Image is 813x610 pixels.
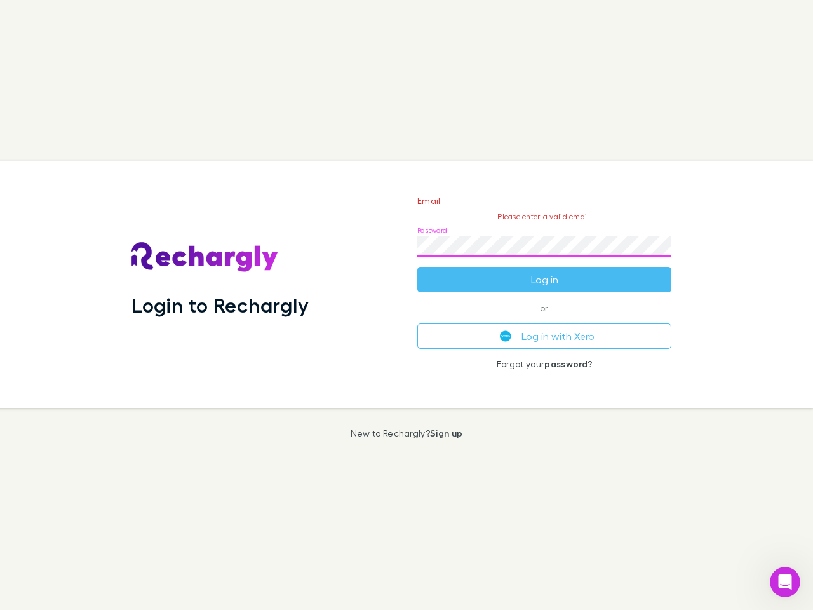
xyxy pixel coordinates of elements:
[351,428,463,438] p: New to Rechargly?
[417,267,671,292] button: Log in
[417,359,671,369] p: Forgot your ?
[417,226,447,235] label: Password
[544,358,588,369] a: password
[500,330,511,342] img: Xero's logo
[770,567,800,597] iframe: Intercom live chat
[417,323,671,349] button: Log in with Xero
[131,242,279,273] img: Rechargly's Logo
[417,212,671,221] p: Please enter a valid email.
[131,293,309,317] h1: Login to Rechargly
[430,428,462,438] a: Sign up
